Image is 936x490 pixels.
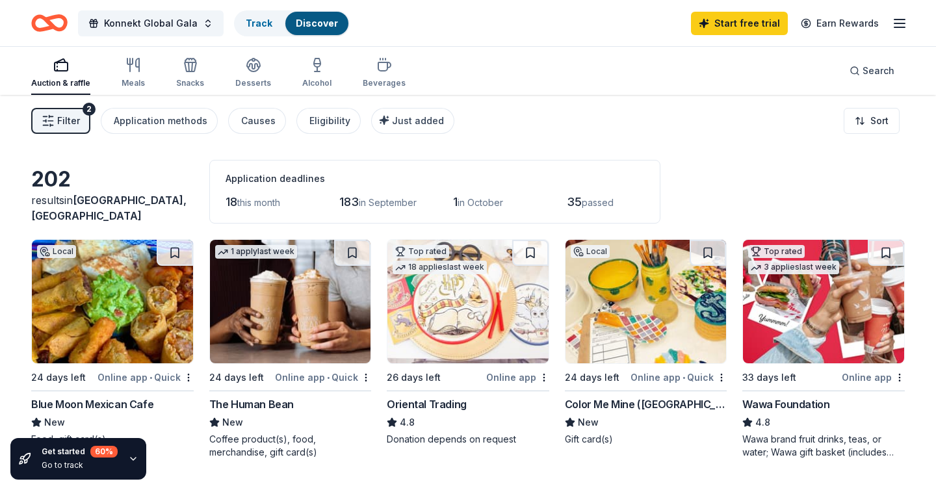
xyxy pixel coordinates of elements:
[748,245,805,258] div: Top rated
[392,115,444,126] span: Just added
[176,52,204,95] button: Snacks
[234,10,350,36] button: TrackDiscover
[31,396,153,412] div: Blue Moon Mexican Cafe
[565,240,727,363] img: Image for Color Me Mine (Ridgewood)
[793,12,887,35] a: Earn Rewards
[400,415,415,430] span: 4.8
[114,113,207,129] div: Application methods
[209,433,372,459] div: Coffee product(s), food, merchandise, gift card(s)
[565,370,619,385] div: 24 days left
[578,415,599,430] span: New
[296,18,338,29] a: Discover
[359,197,417,208] span: in September
[241,113,276,129] div: Causes
[209,239,372,459] a: Image for The Human Bean1 applylast week24 days leftOnline app•QuickThe Human BeanNewCoffee produ...
[453,195,458,209] span: 1
[210,240,371,363] img: Image for The Human Bean
[742,396,829,412] div: Wawa Foundation
[176,78,204,88] div: Snacks
[97,369,194,385] div: Online app Quick
[571,245,610,258] div: Local
[209,370,264,385] div: 24 days left
[122,78,145,88] div: Meals
[42,446,118,458] div: Get started
[222,415,243,430] span: New
[31,239,194,446] a: Image for Blue Moon Mexican CafeLocal24 days leftOnline app•QuickBlue Moon Mexican CafeNewFood, g...
[567,195,582,209] span: 35
[90,446,118,458] div: 60 %
[458,197,503,208] span: in October
[226,195,237,209] span: 18
[393,261,487,274] div: 18 applies last week
[296,108,361,134] button: Eligibility
[565,433,727,446] div: Gift card(s)
[387,433,549,446] div: Donation depends on request
[363,52,406,95] button: Beverages
[371,108,454,134] button: Just added
[682,372,685,383] span: •
[42,460,118,471] div: Go to track
[565,396,727,412] div: Color Me Mine ([GEOGRAPHIC_DATA])
[235,52,271,95] button: Desserts
[101,108,218,134] button: Application methods
[755,415,770,430] span: 4.8
[237,197,280,208] span: this month
[302,78,331,88] div: Alcohol
[742,370,796,385] div: 33 days left
[486,369,549,385] div: Online app
[31,370,86,385] div: 24 days left
[104,16,198,31] span: Konnekt Global Gala
[839,58,905,84] button: Search
[339,195,359,209] span: 183
[302,52,331,95] button: Alcohol
[309,113,350,129] div: Eligibility
[57,113,80,129] span: Filter
[844,108,900,134] button: Sort
[327,372,330,383] span: •
[863,63,894,79] span: Search
[44,415,65,430] span: New
[209,396,294,412] div: The Human Bean
[630,369,727,385] div: Online app Quick
[691,12,788,35] a: Start free trial
[149,372,152,383] span: •
[31,78,90,88] div: Auction & raffle
[363,78,406,88] div: Beverages
[743,240,904,363] img: Image for Wawa Foundation
[842,369,905,385] div: Online app
[387,239,549,446] a: Image for Oriental TradingTop rated18 applieslast week26 days leftOnline appOriental Trading4.8Do...
[31,194,187,222] span: [GEOGRAPHIC_DATA], [GEOGRAPHIC_DATA]
[246,18,272,29] a: Track
[228,108,286,134] button: Causes
[31,52,90,95] button: Auction & raffle
[31,166,194,192] div: 202
[31,192,194,224] div: results
[275,369,371,385] div: Online app Quick
[31,8,68,38] a: Home
[387,240,549,363] img: Image for Oriental Trading
[83,103,96,116] div: 2
[32,240,193,363] img: Image for Blue Moon Mexican Cafe
[31,108,90,134] button: Filter2
[122,52,145,95] button: Meals
[215,245,297,259] div: 1 apply last week
[235,78,271,88] div: Desserts
[748,261,839,274] div: 3 applies last week
[387,370,441,385] div: 26 days left
[742,239,905,459] a: Image for Wawa FoundationTop rated3 applieslast week33 days leftOnline appWawa Foundation4.8Wawa ...
[226,171,644,187] div: Application deadlines
[31,194,187,222] span: in
[870,113,889,129] span: Sort
[582,197,614,208] span: passed
[393,245,449,258] div: Top rated
[387,396,467,412] div: Oriental Trading
[78,10,224,36] button: Konnekt Global Gala
[742,433,905,459] div: Wawa brand fruit drinks, teas, or water; Wawa gift basket (includes Wawa products and coupons)
[37,245,76,258] div: Local
[565,239,727,446] a: Image for Color Me Mine (Ridgewood)Local24 days leftOnline app•QuickColor Me Mine ([GEOGRAPHIC_DA...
